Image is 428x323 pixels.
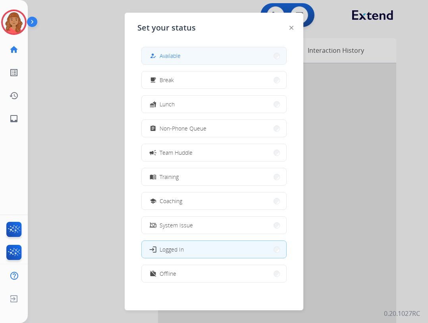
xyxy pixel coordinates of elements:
[142,265,286,282] button: Offline
[150,101,156,108] mat-icon: fastfood
[160,173,179,181] span: Training
[142,217,286,234] button: System Issue
[289,26,293,30] img: close-button
[142,168,286,185] button: Training
[150,198,156,204] mat-icon: school
[9,114,19,123] mat-icon: inbox
[149,245,157,253] mat-icon: login
[150,222,156,229] mat-icon: phonelink_off
[160,245,184,254] span: Logged In
[160,221,193,229] span: System Issue
[9,68,19,77] mat-icon: list_alt
[150,173,156,180] mat-icon: menu_book
[142,241,286,258] button: Logged In
[3,11,25,33] img: avatar
[142,144,286,161] button: Team Huddle
[142,120,286,137] button: Non-Phone Queue
[160,197,182,205] span: Coaching
[149,148,157,156] mat-icon: campaign
[384,309,420,318] p: 0.20.1027RC
[160,269,176,278] span: Offline
[160,148,193,157] span: Team Huddle
[9,91,19,100] mat-icon: history
[150,52,156,59] mat-icon: how_to_reg
[9,45,19,54] mat-icon: home
[142,96,286,113] button: Lunch
[160,100,175,108] span: Lunch
[150,270,156,277] mat-icon: work_off
[142,71,286,88] button: Break
[160,52,181,60] span: Available
[142,47,286,64] button: Available
[160,76,174,84] span: Break
[160,124,206,133] span: Non-Phone Queue
[137,22,196,33] span: Set your status
[142,192,286,210] button: Coaching
[150,77,156,83] mat-icon: free_breakfast
[150,125,156,132] mat-icon: assignment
